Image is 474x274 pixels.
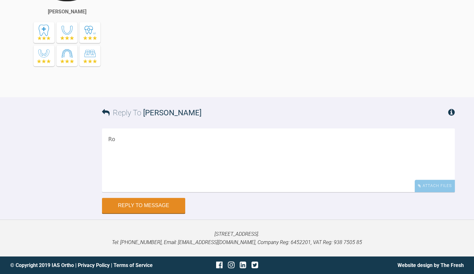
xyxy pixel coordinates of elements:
h3: Reply To [102,107,201,119]
textarea: Ros [102,128,455,192]
div: [PERSON_NAME] [48,8,86,16]
span: [PERSON_NAME] [143,108,201,117]
button: Reply to Message [102,198,185,213]
a: Privacy Policy [78,262,110,268]
a: Website design by The Fresh [397,262,464,268]
div: Attach Files [415,180,455,192]
div: © Copyright 2019 IAS Ortho | | [10,261,161,270]
p: [STREET_ADDRESS]. Tel: [PHONE_NUMBER], Email: [EMAIL_ADDRESS][DOMAIN_NAME], Company Reg: 6452201,... [10,230,464,246]
a: Terms of Service [113,262,153,268]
